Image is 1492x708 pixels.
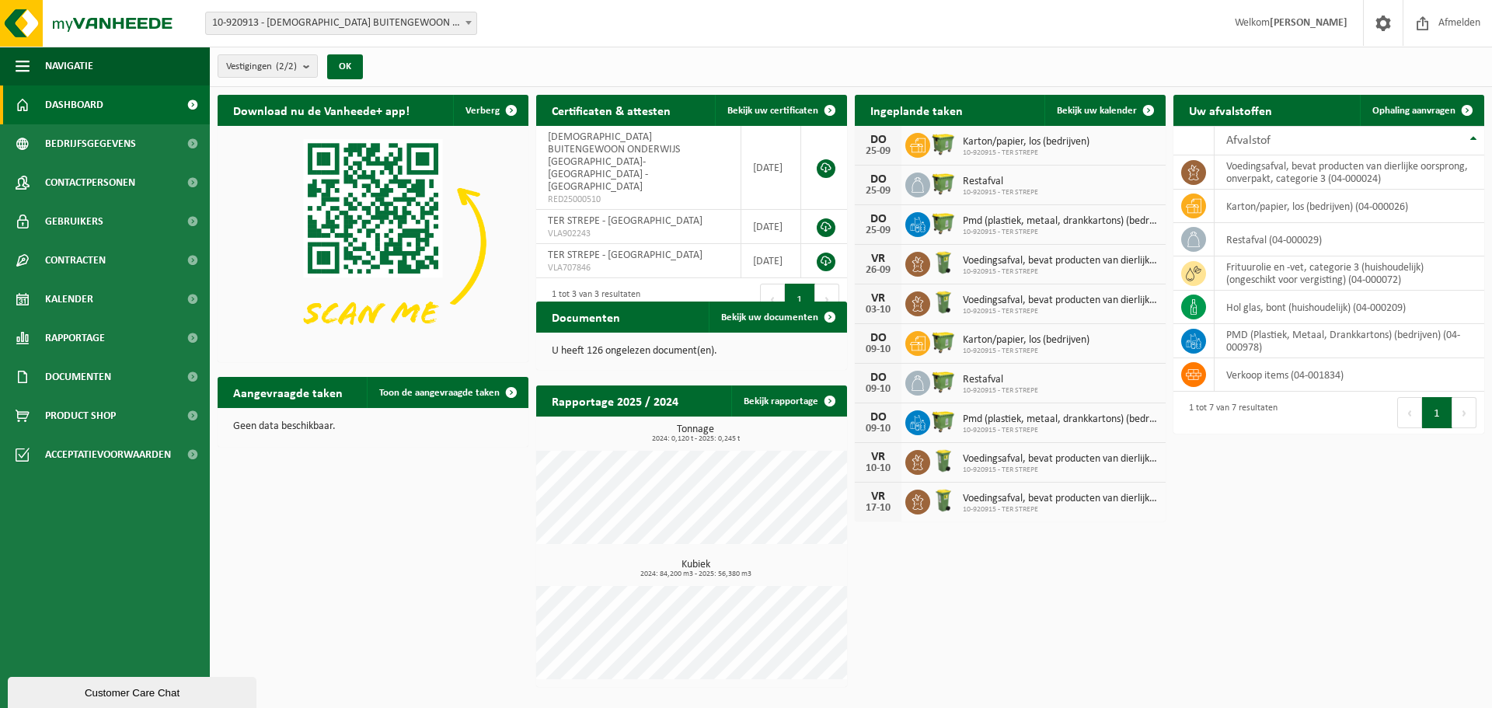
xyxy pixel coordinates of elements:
[930,368,957,395] img: WB-1100-HPE-GN-50
[930,210,957,236] img: WB-1100-HPE-GN-50
[727,106,818,116] span: Bekijk uw certificaten
[930,289,957,316] img: WB-0140-HPE-GN-50
[863,490,894,503] div: VR
[963,426,1158,435] span: 10-920915 - TER STREPE
[1057,106,1137,116] span: Bekijk uw kalender
[45,163,135,202] span: Contactpersonen
[45,319,105,357] span: Rapportage
[218,95,425,125] h2: Download nu de Vanheede+ app!
[863,265,894,276] div: 26-09
[863,146,894,157] div: 25-09
[218,377,358,407] h2: Aangevraagde taken
[863,173,894,186] div: DO
[815,284,839,315] button: Next
[930,170,957,197] img: WB-1100-HPE-GN-50
[930,329,957,355] img: WB-1100-HPE-GN-50
[379,388,500,398] span: Toon de aangevraagde taken
[218,126,528,359] img: Download de VHEPlus App
[709,302,845,333] a: Bekijk uw documenten
[785,284,815,315] button: 1
[731,385,845,417] a: Bekijk rapportage
[863,384,894,395] div: 09-10
[1215,324,1484,358] td: PMD (Plastiek, Metaal, Drankkartons) (bedrijven) (04-000978)
[548,249,702,261] span: TER STREPE - [GEOGRAPHIC_DATA]
[544,560,847,578] h3: Kubiek
[963,374,1038,386] span: Restafval
[930,131,957,157] img: WB-1100-HPE-GN-50
[963,493,1158,505] span: Voedingsafval, bevat producten van dierlijke oorsprong, onverpakt, categorie 3
[205,12,477,35] span: 10-920913 - KATHOLIEK BUITENGEWOON ONDERWIJS OOSTENDE-GISTEL - MIDDELKERKE
[276,61,297,71] count: (2/2)
[45,396,116,435] span: Product Shop
[863,463,894,474] div: 10-10
[963,176,1038,188] span: Restafval
[963,386,1038,396] span: 10-920915 - TER STREPE
[741,210,801,244] td: [DATE]
[453,95,527,126] button: Verberg
[1397,397,1422,428] button: Previous
[963,453,1158,466] span: Voedingsafval, bevat producten van dierlijke oorsprong, onverpakt, categorie 3
[963,334,1089,347] span: Karton/papier, los (bedrijven)
[548,194,729,206] span: RED25000510
[963,413,1158,426] span: Pmd (plastiek, metaal, drankkartons) (bedrijven)
[1181,396,1278,430] div: 1 tot 7 van 7 resultaten
[544,435,847,443] span: 2024: 0,120 t - 2025: 0,245 t
[863,424,894,434] div: 09-10
[741,244,801,278] td: [DATE]
[544,282,640,316] div: 1 tot 3 van 3 resultaten
[45,85,103,124] span: Dashboard
[206,12,476,34] span: 10-920913 - KATHOLIEK BUITENGEWOON ONDERWIJS OOSTENDE-GISTEL - MIDDELKERKE
[863,344,894,355] div: 09-10
[741,126,801,210] td: [DATE]
[1173,95,1288,125] h2: Uw afvalstoffen
[548,228,729,240] span: VLA902243
[548,131,680,193] span: [DEMOGRAPHIC_DATA] BUITENGEWOON ONDERWIJS [GEOGRAPHIC_DATA]-[GEOGRAPHIC_DATA] - [GEOGRAPHIC_DATA]
[963,267,1158,277] span: 10-920915 - TER STREPE
[1215,223,1484,256] td: restafval (04-000029)
[963,148,1089,158] span: 10-920915 - TER STREPE
[45,47,93,85] span: Navigatie
[45,124,136,163] span: Bedrijfsgegevens
[548,262,729,274] span: VLA707846
[863,225,894,236] div: 25-09
[218,54,318,78] button: Vestigingen(2/2)
[863,292,894,305] div: VR
[1372,106,1455,116] span: Ophaling aanvragen
[367,377,527,408] a: Toon de aangevraagde taken
[963,215,1158,228] span: Pmd (plastiek, metaal, drankkartons) (bedrijven)
[760,284,785,315] button: Previous
[863,503,894,514] div: 17-10
[963,255,1158,267] span: Voedingsafval, bevat producten van dierlijke oorsprong, onverpakt, categorie 3
[963,466,1158,475] span: 10-920915 - TER STREPE
[536,302,636,332] h2: Documenten
[863,305,894,316] div: 03-10
[8,674,260,708] iframe: chat widget
[544,570,847,578] span: 2024: 84,200 m3 - 2025: 56,380 m3
[715,95,845,126] a: Bekijk uw certificaten
[45,435,171,474] span: Acceptatievoorwaarden
[1270,17,1347,29] strong: [PERSON_NAME]
[930,249,957,276] img: WB-0140-HPE-GN-50
[930,408,957,434] img: WB-1100-HPE-GN-50
[963,505,1158,514] span: 10-920915 - TER STREPE
[45,280,93,319] span: Kalender
[465,106,500,116] span: Verberg
[863,371,894,384] div: DO
[721,312,818,323] span: Bekijk uw documenten
[1215,358,1484,392] td: verkoop items (04-001834)
[45,202,103,241] span: Gebruikers
[1215,155,1484,190] td: voedingsafval, bevat producten van dierlijke oorsprong, onverpakt, categorie 3 (04-000024)
[552,346,831,357] p: U heeft 126 ongelezen document(en).
[963,228,1158,237] span: 10-920915 - TER STREPE
[963,307,1158,316] span: 10-920915 - TER STREPE
[863,186,894,197] div: 25-09
[536,95,686,125] h2: Certificaten & attesten
[1360,95,1483,126] a: Ophaling aanvragen
[1215,291,1484,324] td: hol glas, bont (huishoudelijk) (04-000209)
[45,241,106,280] span: Contracten
[963,136,1089,148] span: Karton/papier, los (bedrijven)
[1215,256,1484,291] td: frituurolie en -vet, categorie 3 (huishoudelijk) (ongeschikt voor vergisting) (04-000072)
[863,134,894,146] div: DO
[963,188,1038,197] span: 10-920915 - TER STREPE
